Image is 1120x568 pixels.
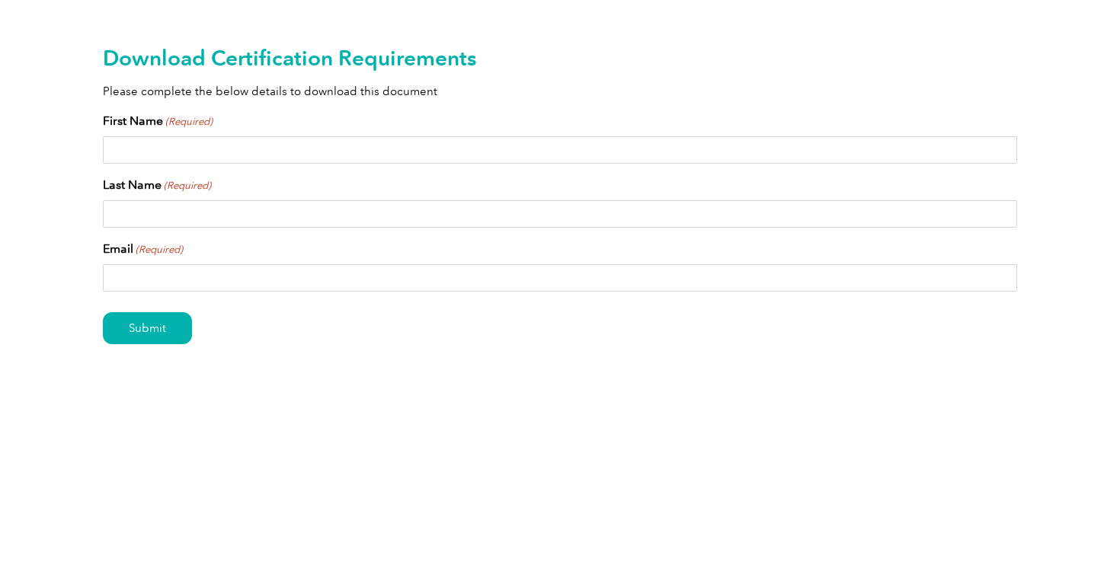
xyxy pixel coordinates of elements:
[103,112,213,130] label: First Name
[103,83,1017,100] p: Please complete the below details to download this document
[165,114,213,129] span: (Required)
[103,312,192,344] input: Submit
[103,176,211,194] label: Last Name
[163,178,212,193] span: (Required)
[103,240,183,258] label: Email
[135,242,184,257] span: (Required)
[103,46,1017,70] h2: Download Certification Requirements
